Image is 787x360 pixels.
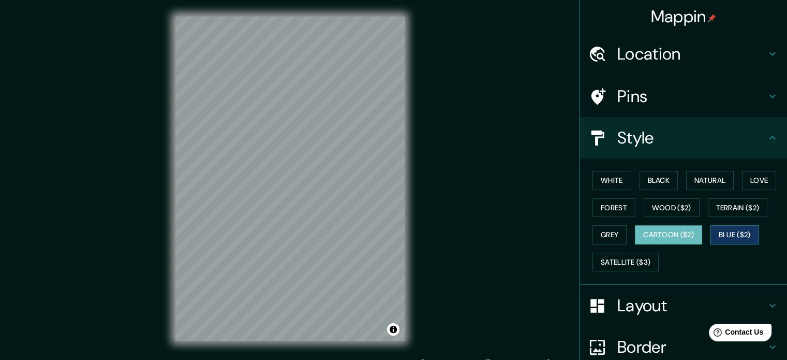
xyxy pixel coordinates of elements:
h4: Location [617,44,766,64]
canvas: Map [175,17,405,341]
div: Layout [580,285,787,326]
h4: Style [617,127,766,148]
button: White [592,171,631,190]
button: Blue ($2) [710,225,759,244]
button: Terrain ($2) [708,198,768,218]
button: Wood ($2) [644,198,700,218]
button: Love [742,171,776,190]
button: Satellite ($3) [592,253,659,272]
button: Natural [686,171,734,190]
button: Black [640,171,678,190]
button: Toggle attribution [387,323,399,336]
div: Style [580,117,787,159]
h4: Layout [617,295,766,316]
iframe: Help widget launcher [695,320,776,349]
h4: Pins [617,86,766,107]
button: Grey [592,225,627,244]
h4: Border [617,337,766,357]
div: Location [580,33,787,75]
button: Forest [592,198,635,218]
button: Cartoon ($2) [635,225,702,244]
img: pin-icon.png [708,14,716,22]
div: Pins [580,76,787,117]
h4: Mappin [651,6,717,27]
